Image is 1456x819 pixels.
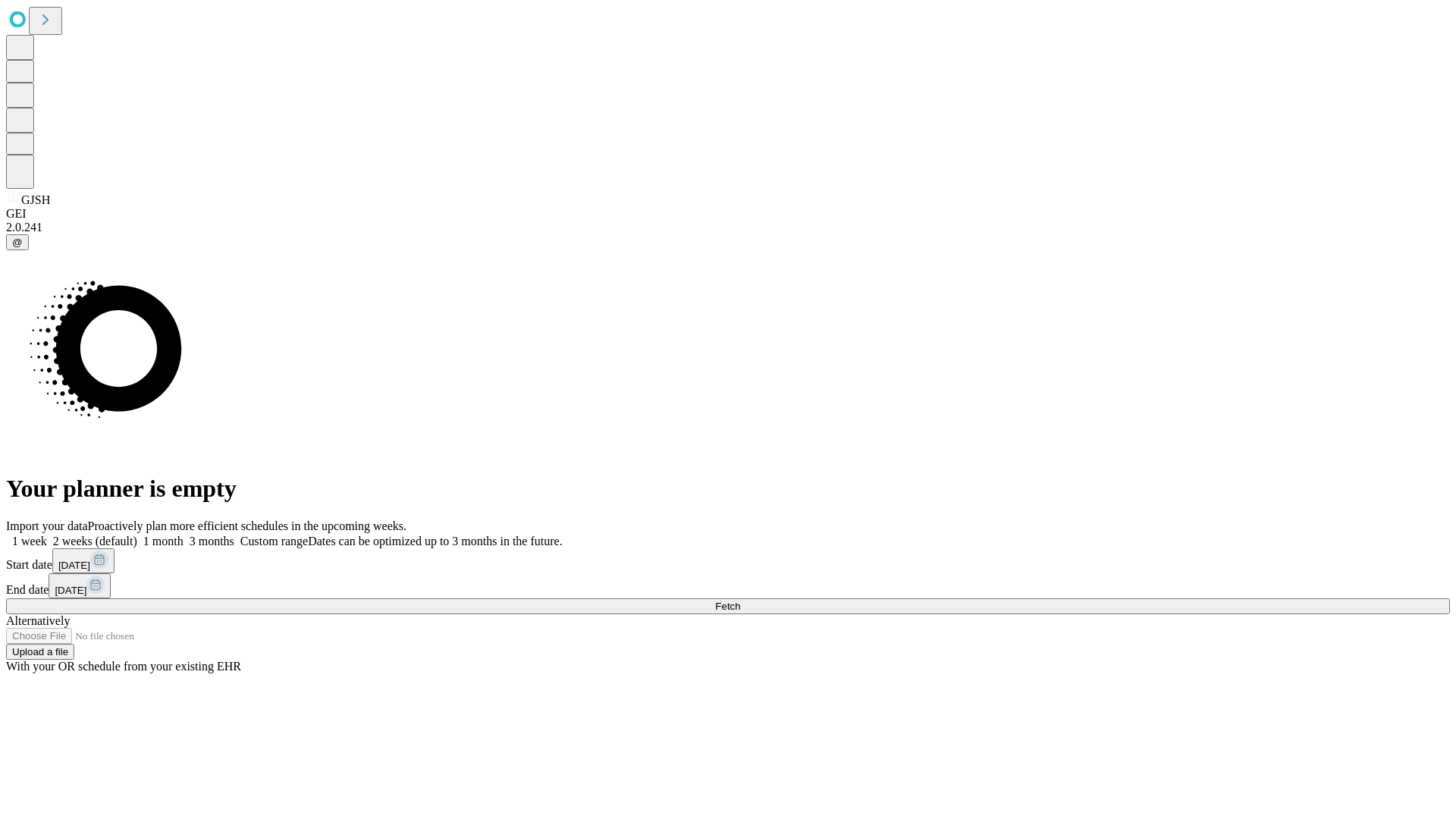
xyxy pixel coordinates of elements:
div: Start date [6,548,1450,573]
button: Fetch [6,598,1450,614]
span: With your OR schedule from your existing EHR [6,660,241,673]
button: Upload a file [6,644,74,660]
div: GEI [6,207,1450,221]
span: Custom range [240,535,308,548]
button: [DATE] [49,573,111,598]
span: Fetch [715,601,740,612]
span: 1 week [12,535,47,548]
span: 1 month [143,535,184,548]
span: Import your data [6,519,88,532]
span: 3 months [190,535,234,548]
span: Proactively plan more efficient schedules in the upcoming weeks. [88,519,406,532]
span: @ [12,237,23,248]
div: End date [6,573,1450,598]
span: [DATE] [58,560,90,571]
button: [DATE] [52,548,115,573]
h1: Your planner is empty [6,475,1450,503]
div: 2.0.241 [6,221,1450,234]
span: Alternatively [6,614,70,627]
button: @ [6,234,29,250]
span: GJSH [21,193,50,206]
span: Dates can be optimized up to 3 months in the future. [308,535,562,548]
span: [DATE] [55,585,86,596]
span: 2 weeks (default) [53,535,137,548]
